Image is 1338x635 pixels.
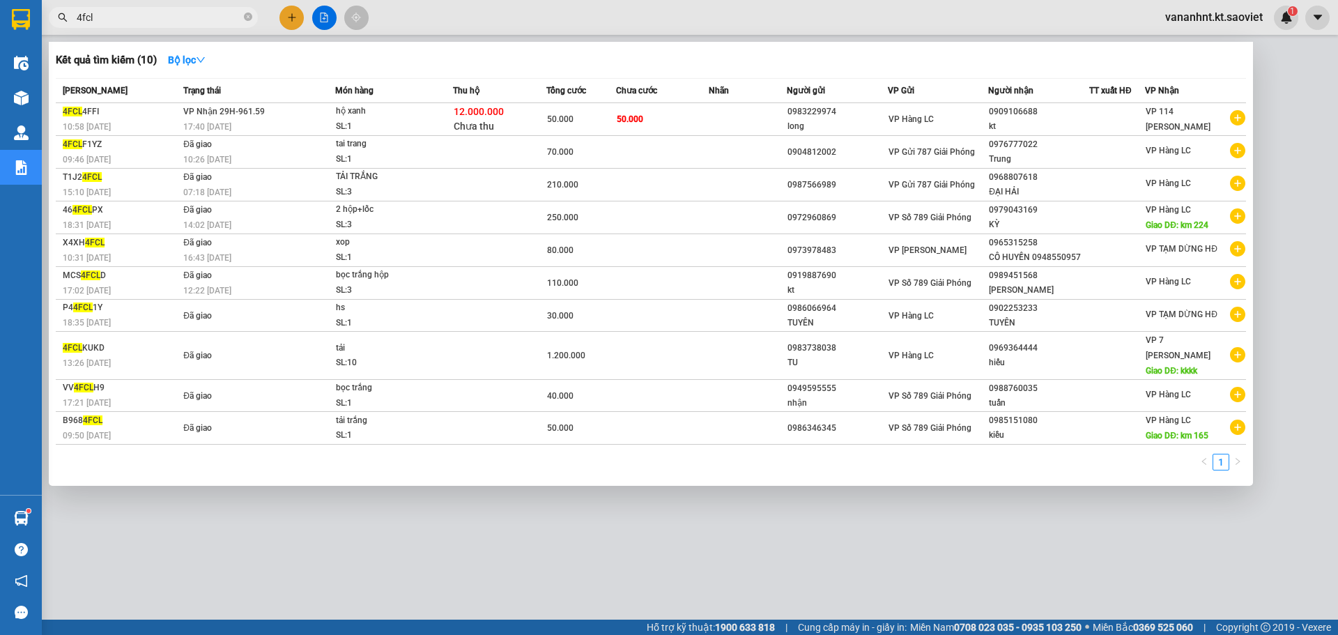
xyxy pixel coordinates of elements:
[12,9,30,30] img: logo-vxr
[196,55,206,65] span: down
[989,428,1089,443] div: kiều
[336,283,440,298] div: SL: 3
[15,543,28,556] span: question-circle
[989,236,1089,250] div: 0965315258
[15,574,28,588] span: notification
[183,270,212,280] span: Đã giao
[183,286,231,296] span: 12:22 [DATE]
[1230,307,1245,322] span: plus-circle
[787,243,887,258] div: 0973978483
[1230,110,1245,125] span: plus-circle
[889,245,967,255] span: VP [PERSON_NAME]
[63,343,82,353] span: 4FCL
[1146,205,1191,215] span: VP Hàng LC
[1145,86,1179,95] span: VP Nhận
[183,351,212,360] span: Đã giao
[989,381,1089,396] div: 0988760035
[1146,366,1197,376] span: Giao DĐ: kkkk
[81,270,100,280] span: 4FCL
[889,391,971,401] span: VP Số 789 Giải Phóng
[244,13,252,21] span: close-circle
[63,318,111,328] span: 18:35 [DATE]
[183,238,212,247] span: Đã giao
[77,10,241,25] input: Tìm tên, số ĐT hoặc mã đơn
[1146,107,1210,132] span: VP 114 [PERSON_NAME]
[547,245,574,255] span: 80.000
[989,396,1089,411] div: tuấn
[787,283,887,298] div: kt
[183,172,212,182] span: Đã giao
[56,53,157,68] h3: Kết quả tìm kiếm ( 10 )
[63,236,179,250] div: X4XH
[787,178,887,192] div: 0987566989
[546,86,586,95] span: Tổng cước
[82,172,102,182] span: 4FCL
[244,11,252,24] span: close-circle
[787,396,887,411] div: nhận
[63,358,111,368] span: 13:26 [DATE]
[63,188,111,197] span: 15:10 [DATE]
[1146,146,1191,155] span: VP Hàng LC
[1230,208,1245,224] span: plus-circle
[547,278,578,288] span: 110.000
[336,169,440,185] div: TẢI TRẮNG
[617,114,643,124] span: 50.000
[336,355,440,371] div: SL: 10
[1230,274,1245,289] span: plus-circle
[1230,347,1245,362] span: plus-circle
[183,122,231,132] span: 17:40 [DATE]
[547,213,578,222] span: 250.000
[988,86,1033,95] span: Người nhận
[336,268,440,283] div: bọc trắng hộp
[889,114,934,124] span: VP Hàng LC
[1233,457,1242,466] span: right
[547,180,578,190] span: 210.000
[787,301,887,316] div: 0986066964
[889,180,975,190] span: VP Gửi 787 Giải Phóng
[14,160,29,175] img: solution-icon
[1089,86,1132,95] span: TT xuất HĐ
[14,511,29,526] img: warehouse-icon
[616,86,657,95] span: Chưa cước
[336,413,440,429] div: tải trắng
[547,147,574,157] span: 70.000
[989,355,1089,370] div: hiếu
[63,105,179,119] div: 4FFI
[989,283,1089,298] div: [PERSON_NAME]
[336,381,440,396] div: bọc trắng
[1196,454,1213,470] button: left
[889,311,934,321] span: VP Hàng LC
[989,413,1089,428] div: 0985151080
[336,104,440,119] div: hộ xanh
[336,119,440,135] div: SL: 1
[157,49,217,71] button: Bộ lọcdown
[889,423,971,433] span: VP Số 789 Giải Phóng
[183,253,231,263] span: 16:43 [DATE]
[183,205,212,215] span: Đã giao
[183,391,212,401] span: Đã giao
[1230,420,1245,435] span: plus-circle
[336,217,440,233] div: SL: 3
[83,415,102,425] span: 4FCL
[63,220,111,230] span: 18:31 [DATE]
[336,341,440,356] div: tải
[63,253,111,263] span: 10:31 [DATE]
[1146,431,1208,441] span: Giao DĐ: km 165
[14,91,29,105] img: warehouse-icon
[63,398,111,408] span: 17:21 [DATE]
[1146,309,1217,319] span: VP TẠM DỪNG HĐ
[709,86,729,95] span: Nhãn
[168,54,206,66] strong: Bộ lọc
[58,13,68,22] span: search
[1230,176,1245,191] span: plus-circle
[63,107,82,116] span: 4FCL
[183,86,221,95] span: Trạng thái
[889,147,975,157] span: VP Gửi 787 Giải Phóng
[1146,244,1217,254] span: VP TẠM DỪNG HĐ
[183,107,265,116] span: VP Nhận 29H-961.59
[1230,387,1245,402] span: plus-circle
[989,203,1089,217] div: 0979043169
[1229,454,1246,470] li: Next Page
[1196,454,1213,470] li: Previous Page
[787,145,887,160] div: 0904812002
